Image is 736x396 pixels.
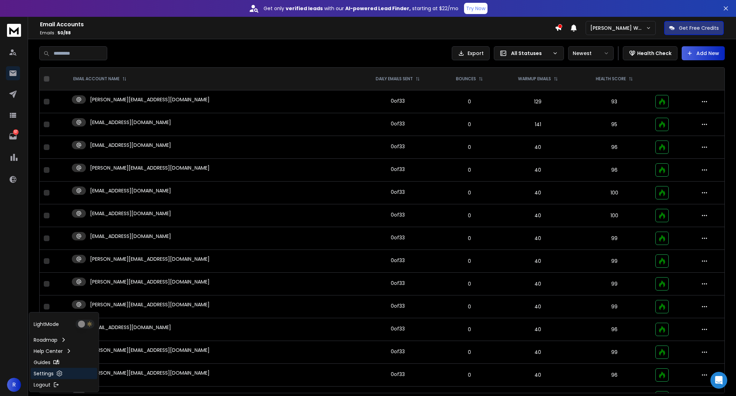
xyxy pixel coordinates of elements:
[499,364,577,387] td: 40
[456,76,476,82] p: BOUNCES
[6,129,20,143] a: 57
[444,121,495,128] p: 0
[391,97,405,104] div: 0 of 33
[7,378,21,392] button: R
[34,321,59,328] p: Light Mode
[679,25,719,32] p: Get Free Credits
[499,204,577,227] td: 40
[444,212,495,219] p: 0
[577,250,652,273] td: 99
[57,30,71,36] span: 50 / 88
[264,5,458,12] p: Get only with our starting at $22/mo
[511,50,550,57] p: All Statuses
[31,346,97,357] a: Help Center
[577,341,652,364] td: 99
[90,324,171,331] p: [EMAIL_ADDRESS][DOMAIN_NAME]
[499,273,577,295] td: 40
[444,371,495,378] p: 0
[90,96,210,103] p: [PERSON_NAME][EMAIL_ADDRESS][DOMAIN_NAME]
[444,303,495,310] p: 0
[577,136,652,159] td: 96
[499,227,577,250] td: 40
[391,234,405,241] div: 0 of 33
[40,20,555,29] h1: Email Accounts
[34,381,50,388] p: Logout
[577,204,652,227] td: 100
[90,142,171,149] p: [EMAIL_ADDRESS][DOMAIN_NAME]
[376,76,413,82] p: DAILY EMAILS SENT
[73,76,127,82] div: EMAIL ACCOUNT NAME
[499,250,577,273] td: 40
[444,349,495,356] p: 0
[90,164,210,171] p: [PERSON_NAME][EMAIL_ADDRESS][DOMAIN_NAME]
[444,189,495,196] p: 0
[499,182,577,204] td: 40
[577,295,652,318] td: 99
[286,5,323,12] strong: verified leads
[391,280,405,287] div: 0 of 33
[518,76,551,82] p: WARMUP EMAILS
[90,233,171,240] p: [EMAIL_ADDRESS][DOMAIN_NAME]
[664,21,724,35] button: Get Free Credits
[577,364,652,387] td: 96
[7,24,21,37] img: logo
[34,348,63,355] p: Help Center
[682,46,725,60] button: Add New
[34,336,57,343] p: Roadmap
[577,318,652,341] td: 96
[499,90,577,113] td: 129
[596,76,626,82] p: HEALTH SCORE
[499,113,577,136] td: 141
[391,143,405,150] div: 0 of 33
[34,359,50,366] p: Guides
[444,166,495,173] p: 0
[13,129,19,135] p: 57
[568,46,614,60] button: Newest
[31,357,97,368] a: Guides
[90,119,171,126] p: [EMAIL_ADDRESS][DOMAIN_NAME]
[391,371,405,378] div: 0 of 33
[391,257,405,264] div: 0 of 33
[90,301,210,308] p: [PERSON_NAME][EMAIL_ADDRESS][DOMAIN_NAME]
[391,302,405,309] div: 0 of 33
[391,120,405,127] div: 0 of 33
[391,166,405,173] div: 0 of 33
[577,113,652,136] td: 95
[637,50,672,57] p: Health Check
[34,370,54,377] p: Settings
[499,159,577,182] td: 40
[31,368,97,379] a: Settings
[90,278,210,285] p: [PERSON_NAME][EMAIL_ADDRESS][DOMAIN_NAME]
[577,227,652,250] td: 99
[444,326,495,333] p: 0
[464,3,488,14] button: Try Now
[710,372,727,389] div: Open Intercom Messenger
[444,258,495,265] p: 0
[391,325,405,332] div: 0 of 33
[452,46,490,60] button: Export
[391,348,405,355] div: 0 of 33
[31,334,97,346] a: Roadmap
[391,211,405,218] div: 0 of 33
[499,136,577,159] td: 40
[623,46,677,60] button: Health Check
[444,280,495,287] p: 0
[345,5,411,12] strong: AI-powered Lead Finder,
[444,98,495,105] p: 0
[577,159,652,182] td: 96
[444,144,495,151] p: 0
[590,25,646,32] p: [PERSON_NAME] Workspace
[499,318,577,341] td: 40
[90,347,210,354] p: [PERSON_NAME][EMAIL_ADDRESS][DOMAIN_NAME]
[444,235,495,242] p: 0
[466,5,485,12] p: Try Now
[577,182,652,204] td: 100
[577,273,652,295] td: 99
[90,210,171,217] p: [EMAIL_ADDRESS][DOMAIN_NAME]
[499,295,577,318] td: 40
[90,187,171,194] p: [EMAIL_ADDRESS][DOMAIN_NAME]
[90,255,210,262] p: [PERSON_NAME][EMAIL_ADDRESS][DOMAIN_NAME]
[499,341,577,364] td: 40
